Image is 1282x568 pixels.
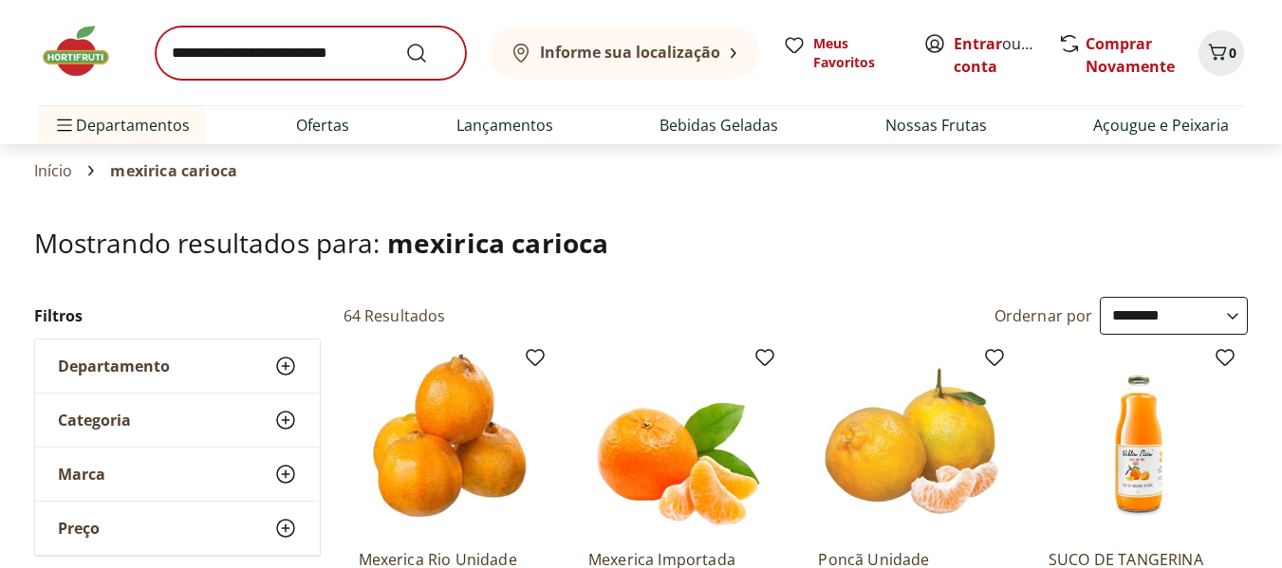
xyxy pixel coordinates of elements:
span: ou [954,32,1038,78]
img: Mexerica Importada Unidade [588,354,769,534]
a: Criar conta [954,33,1058,77]
img: SUCO DE TANGERINA VILLA PIVA 1L [1049,354,1229,534]
h1: Mostrando resultados para: [34,228,1249,258]
span: 0 [1229,44,1236,62]
b: Informe sua localização [540,42,720,63]
button: Marca [35,448,320,501]
span: Departamentos [53,102,190,148]
a: Comprar Novamente [1086,33,1175,77]
a: Ofertas [296,114,349,137]
button: Preço [35,502,320,555]
button: Informe sua localização [489,27,760,80]
h2: Filtros [34,297,321,335]
span: Meus Favoritos [813,34,901,72]
a: Bebidas Geladas [660,114,778,137]
a: Nossas Frutas [885,114,987,137]
input: search [156,27,466,80]
a: Entrar [954,33,1002,54]
span: Categoria [58,411,131,430]
button: Categoria [35,394,320,447]
button: Carrinho [1198,30,1244,76]
button: Menu [53,102,76,148]
button: Departamento [35,339,320,393]
a: Lançamentos [456,114,553,137]
img: Poncã Unidade [818,354,998,534]
label: Ordernar por [994,305,1093,326]
a: Início [34,162,73,179]
a: Meus Favoritos [783,34,901,72]
img: Mexerica Rio Unidade [359,354,539,534]
h2: 64 Resultados [344,305,446,326]
a: Açougue e Peixaria [1093,114,1229,137]
span: mexirica carioca [387,225,609,261]
span: Marca [58,465,105,484]
button: Submit Search [405,42,451,64]
img: Hortifruti [38,23,133,80]
span: Preço [58,519,100,538]
span: mexirica carioca [110,162,237,179]
span: Departamento [58,357,170,376]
